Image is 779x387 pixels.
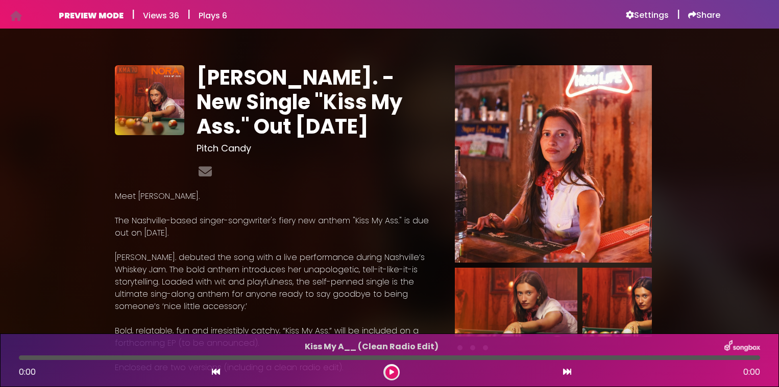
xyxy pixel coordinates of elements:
[115,251,430,313] p: [PERSON_NAME]. debuted the song with a live performance during Nashville’s Whiskey Jam. The bold ...
[115,190,430,202] p: Meet [PERSON_NAME].
[115,65,184,135] img: MW4ZOMCiTbmgSh0YpAra
[143,11,179,20] h6: Views 36
[455,268,577,337] img: TqmSa9eWTBqZmSZjFrUG
[59,11,124,20] h6: PREVIEW MODE
[132,8,135,20] h5: |
[743,366,760,378] span: 0:00
[455,65,652,262] img: Main Media
[199,11,227,20] h6: Plays 6
[115,325,430,349] p: Bold, relatable, fun and irresistibly catchy, “Kiss My Ass.” will be included on a forthcoming EP...
[115,215,430,239] p: The Nashville-based singer-songwriter's fiery new anthem "Kiss My Ass." is due out on [DATE].
[187,8,190,20] h5: |
[688,10,720,20] a: Share
[19,366,36,378] span: 0:00
[197,65,430,139] h1: [PERSON_NAME]. - New Single "Kiss My Ass." Out [DATE]
[677,8,680,20] h5: |
[582,268,705,337] img: YIuH6oxMTzmPvYh87MTY
[19,341,724,353] p: Kiss My A__ (Clean Radio Edit)
[626,10,669,20] a: Settings
[197,143,430,154] h3: Pitch Candy
[724,340,760,353] img: songbox-logo-white.png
